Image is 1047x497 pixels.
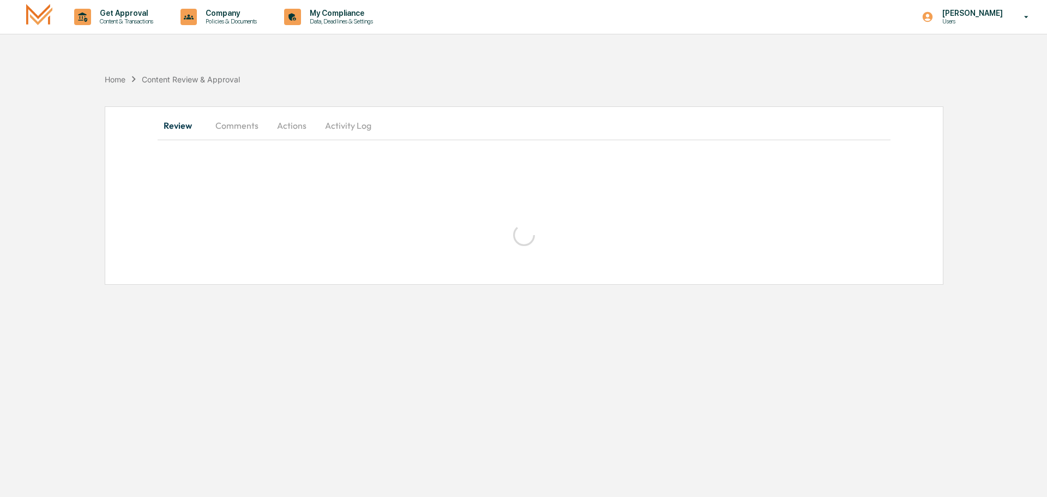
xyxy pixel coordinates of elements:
[158,112,890,139] div: secondary tabs example
[197,17,262,25] p: Policies & Documents
[91,9,159,17] p: Get Approval
[158,112,207,139] button: Review
[142,75,240,84] div: Content Review & Approval
[301,17,378,25] p: Data, Deadlines & Settings
[91,17,159,25] p: Content & Transactions
[267,112,316,139] button: Actions
[105,75,125,84] div: Home
[301,9,378,17] p: My Compliance
[26,4,52,29] img: logo
[207,112,267,139] button: Comments
[934,17,1008,25] p: Users
[316,112,380,139] button: Activity Log
[197,9,262,17] p: Company
[934,9,1008,17] p: [PERSON_NAME]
